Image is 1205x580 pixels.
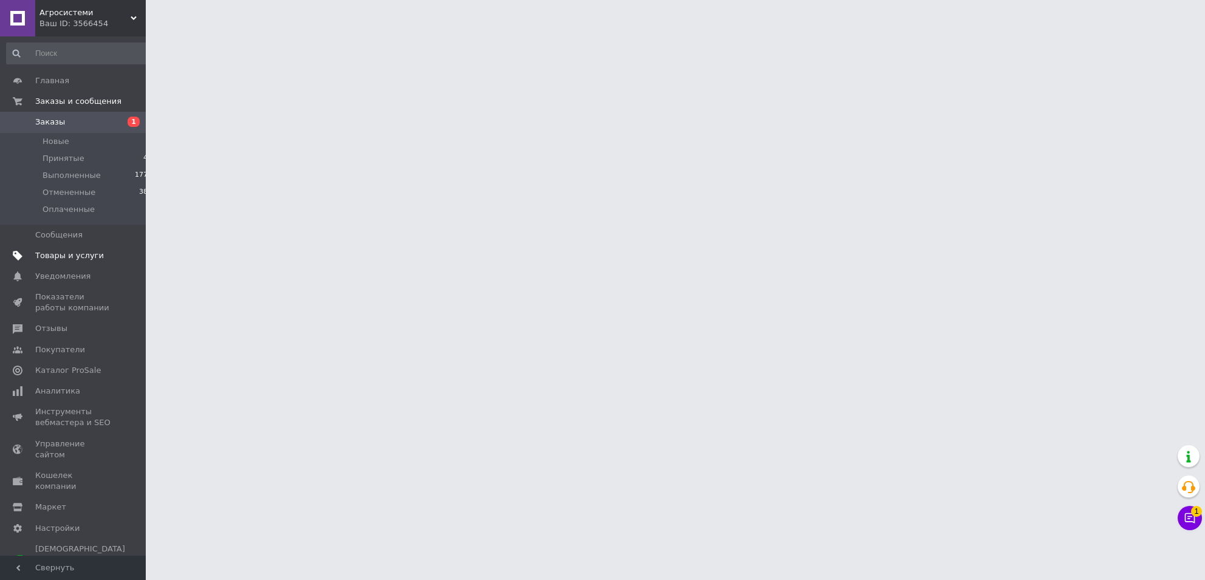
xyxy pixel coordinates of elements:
[139,187,152,198] span: 381
[35,544,125,577] span: [DEMOGRAPHIC_DATA] и счета
[43,204,95,215] span: Оплаченные
[6,43,153,64] input: Поиск
[35,96,121,107] span: Заказы и сообщения
[1178,506,1202,530] button: Чат с покупателем1
[43,153,84,164] span: Принятые
[35,406,112,428] span: Инструменты вебмастера и SEO
[35,386,80,397] span: Аналитика
[35,271,90,282] span: Уведомления
[35,470,112,492] span: Кошелек компании
[39,18,146,29] div: Ваш ID: 3566454
[135,170,152,181] span: 1773
[35,75,69,86] span: Главная
[39,7,131,18] span: Агросистеми
[35,344,85,355] span: Покупатели
[35,365,101,376] span: Каталог ProSale
[35,523,80,534] span: Настройки
[35,292,112,313] span: Показатели работы компании
[35,502,66,513] span: Маркет
[128,117,140,127] span: 1
[35,250,104,261] span: Товары и услуги
[43,187,95,198] span: Отмененные
[1191,506,1202,517] span: 1
[35,323,67,334] span: Отзывы
[35,117,65,128] span: Заказы
[35,438,112,460] span: Управление сайтом
[35,230,83,241] span: Сообщения
[43,136,69,147] span: Новые
[43,170,101,181] span: Выполненные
